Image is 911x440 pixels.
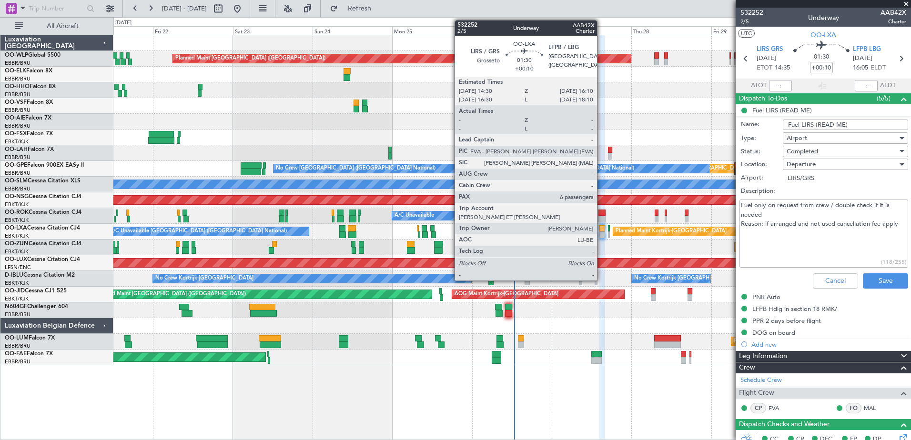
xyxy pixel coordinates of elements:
a: OO-ELKFalcon 8X [5,68,52,74]
div: LFPB Hdlg in section 18 RMK/ [752,305,837,313]
div: Fri 22 [153,26,233,35]
button: All Aircraft [10,19,103,34]
a: EBBR/BRU [5,185,30,192]
span: OO-JID [5,288,25,294]
a: EBKT/KJK [5,232,29,240]
span: ETOT [757,63,772,73]
div: A/C Unavailable [GEOGRAPHIC_DATA] ([GEOGRAPHIC_DATA] National) [110,224,287,239]
a: OO-WLPGlobal 5500 [5,52,61,58]
span: OO-ELK [5,68,26,74]
span: LFPB LBG [853,45,881,54]
a: EBKT/KJK [5,248,29,255]
a: LFSN/ENC [5,264,31,271]
div: Planned Maint [GEOGRAPHIC_DATA] ([GEOGRAPHIC_DATA]) [175,51,325,66]
a: OO-ZUNCessna Citation CJ4 [5,241,81,247]
a: OO-NSGCessna Citation CJ4 [5,194,81,200]
span: Airport [787,134,807,142]
span: OO-LXA [5,225,27,231]
div: AOG Maint Kortrijk-[GEOGRAPHIC_DATA] [455,287,558,301]
div: PNR Auto [752,293,780,301]
div: Underway [808,13,839,23]
a: EBKT/KJK [5,138,29,145]
div: Tue 26 [472,26,552,35]
a: OO-LXACessna Citation CJ4 [5,225,80,231]
a: EBBR/BRU [5,75,30,82]
a: D-IBLUCessna Citation M2 [5,272,75,278]
input: Trip Number [29,1,84,16]
a: OO-VSFFalcon 8X [5,100,53,105]
label: Location: [741,160,783,170]
div: Thu 28 [631,26,711,35]
label: Type: [741,134,783,143]
button: Refresh [325,1,383,16]
div: Sat 23 [233,26,313,35]
label: Name: [741,120,783,130]
span: Refresh [340,5,380,12]
a: EBBR/BRU [5,154,30,161]
div: (118/255) [881,258,906,266]
span: OO-ZUN [5,241,29,247]
span: OO-ROK [5,210,29,215]
div: Fri 29 [711,26,791,35]
div: PPR 2 days before flight [752,317,821,325]
span: Crew [739,362,755,373]
a: OO-FSXFalcon 7X [5,131,53,137]
a: OO-SLMCessna Citation XLS [5,178,81,184]
span: All Aircraft [25,23,101,30]
span: OO-LXA [810,30,836,40]
span: Charter [881,18,906,26]
a: EBBR/BRU [5,60,30,67]
div: No Crew Kortrijk-[GEOGRAPHIC_DATA] [155,271,253,286]
span: Leg Information [739,351,787,362]
a: OO-GPEFalcon 900EX EASy II [5,162,84,168]
a: Schedule Crew [740,376,782,385]
label: Airport: [741,173,783,183]
span: Dispatch To-Dos [739,93,787,104]
span: OO-VSF [5,100,27,105]
div: Planned Maint [GEOGRAPHIC_DATA] ([GEOGRAPHIC_DATA]) [96,287,246,301]
span: OO-SLM [5,178,28,184]
span: 14:35 [775,63,790,73]
div: CP [750,403,766,413]
span: OO-NSG [5,194,29,200]
a: EBKT/KJK [5,201,29,208]
a: EBBR/BRU [5,91,30,98]
span: [DATE] - [DATE] [162,4,207,13]
button: Cancel [813,273,858,289]
div: [DATE] [115,19,132,27]
span: Completed [787,147,818,156]
a: EBKT/KJK [5,217,29,224]
a: OO-HHOFalcon 8X [5,84,56,90]
a: OO-LUXCessna Citation CJ4 [5,257,80,262]
span: [DATE] [757,54,776,63]
span: LIRS GRS [757,45,783,54]
label: Status: [741,147,783,157]
a: OO-LUMFalcon 7X [5,335,55,341]
a: OO-LAHFalcon 7X [5,147,54,152]
span: 2/5 [740,18,763,26]
a: EBKT/KJK [5,280,29,287]
span: Departure [787,160,816,169]
div: Wed 27 [552,26,631,35]
a: EBBR/BRU [5,107,30,114]
div: Planned Maint [GEOGRAPHIC_DATA] ([GEOGRAPHIC_DATA] National) [734,334,906,349]
div: Sun 24 [313,26,392,35]
span: AAB42X [881,8,906,18]
span: 01:30 [814,52,829,62]
span: OO-FSX [5,131,27,137]
a: FVA [769,404,790,412]
a: OO-FAEFalcon 7X [5,351,53,357]
div: No Crew [GEOGRAPHIC_DATA] ([GEOGRAPHIC_DATA] National) [475,161,634,176]
span: ELDT [871,63,886,73]
a: OO-AIEFalcon 7X [5,115,51,121]
div: DOG on board [752,329,795,337]
span: OO-GPE [5,162,27,168]
a: EBBR/BRU [5,311,30,318]
span: OO-LUX [5,257,27,262]
div: A/C Unavailable [395,209,434,223]
a: EBBR/BRU [5,342,30,350]
span: OO-FAE [5,351,27,357]
a: N604GFChallenger 604 [5,304,68,310]
span: OO-LAH [5,147,28,152]
button: UTC [738,29,755,38]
